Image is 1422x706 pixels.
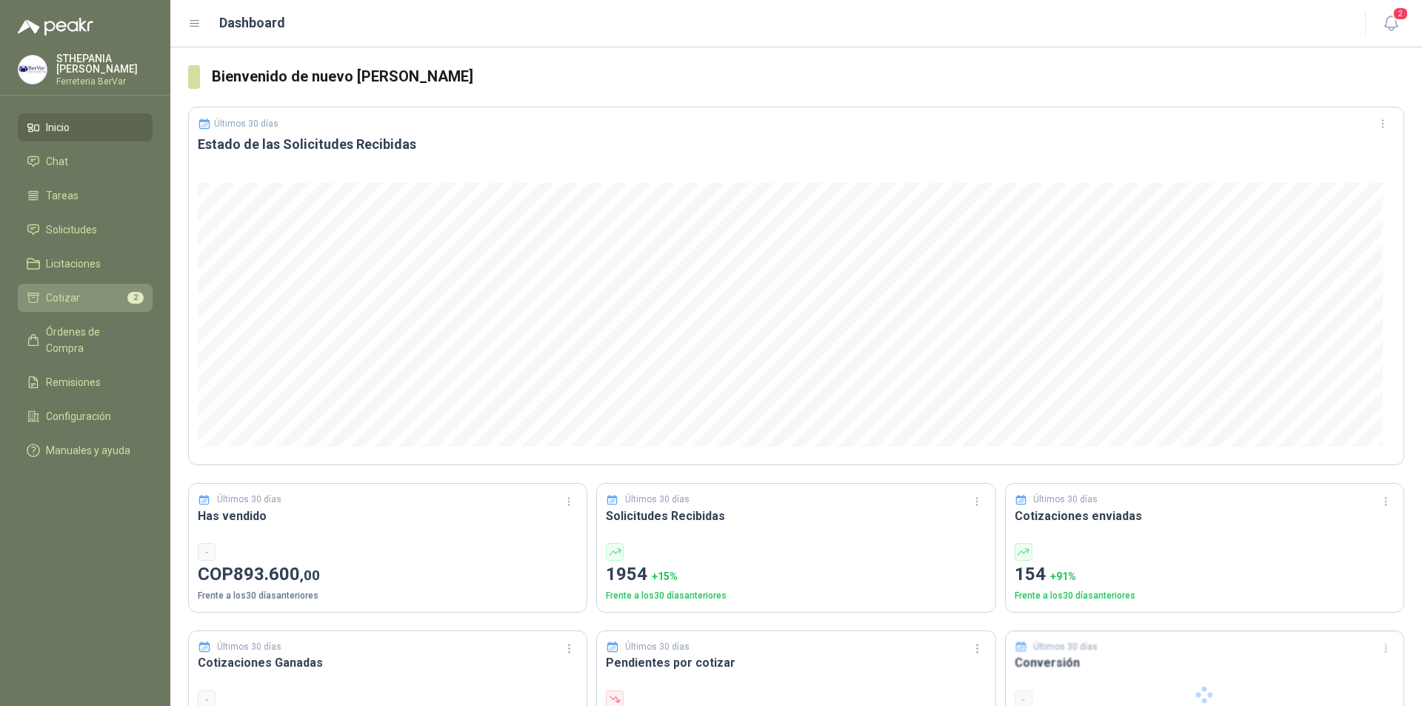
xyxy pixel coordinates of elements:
[198,136,1395,153] h3: Estado de las Solicitudes Recibidas
[18,216,153,244] a: Solicitudes
[198,561,578,589] p: COP
[219,13,285,33] h1: Dashboard
[56,53,153,74] p: STHEPANIA [PERSON_NAME]
[1050,570,1076,582] span: + 91 %
[652,570,678,582] span: + 15 %
[18,250,153,278] a: Licitaciones
[217,640,281,654] p: Últimos 30 días
[233,564,320,585] span: 893.600
[212,65,1404,88] h3: Bienvenido de nuevo [PERSON_NAME]
[606,507,986,525] h3: Solicitudes Recibidas
[18,318,153,362] a: Órdenes de Compra
[198,589,578,603] p: Frente a los 30 días anteriores
[1015,561,1395,589] p: 154
[198,653,578,672] h3: Cotizaciones Ganadas
[18,147,153,176] a: Chat
[214,119,278,129] p: Últimos 30 días
[18,368,153,396] a: Remisiones
[46,222,97,238] span: Solicitudes
[606,653,986,672] h3: Pendientes por cotizar
[18,436,153,464] a: Manuales y ayuda
[606,561,986,589] p: 1954
[46,119,70,136] span: Inicio
[46,153,68,170] span: Chat
[46,256,101,272] span: Licitaciones
[46,442,130,459] span: Manuales y ayuda
[1033,493,1098,507] p: Últimos 30 días
[217,493,281,507] p: Últimos 30 días
[18,182,153,210] a: Tareas
[18,284,153,312] a: Cotizar2
[625,493,690,507] p: Últimos 30 días
[18,113,153,141] a: Inicio
[46,187,79,204] span: Tareas
[1392,7,1409,21] span: 2
[19,56,47,84] img: Company Logo
[46,324,138,356] span: Órdenes de Compra
[606,589,986,603] p: Frente a los 30 días anteriores
[1015,589,1395,603] p: Frente a los 30 días anteriores
[127,292,144,304] span: 2
[625,640,690,654] p: Últimos 30 días
[1015,507,1395,525] h3: Cotizaciones enviadas
[1378,10,1404,37] button: 2
[18,402,153,430] a: Configuración
[300,567,320,584] span: ,00
[198,507,578,525] h3: Has vendido
[198,543,216,561] div: -
[46,374,101,390] span: Remisiones
[46,408,111,424] span: Configuración
[18,18,93,36] img: Logo peakr
[56,77,153,86] p: Ferreteria BerVar
[46,290,80,306] span: Cotizar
